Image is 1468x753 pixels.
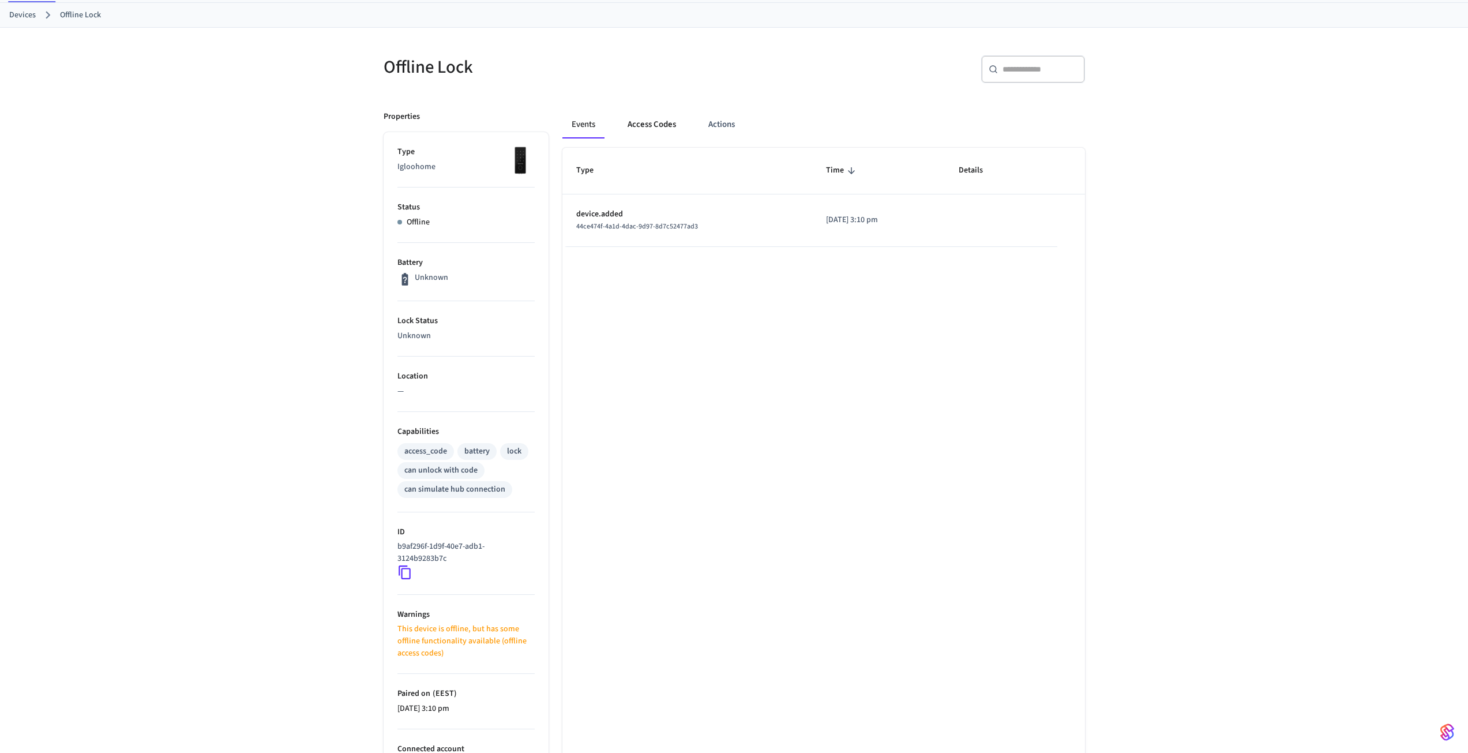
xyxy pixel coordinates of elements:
[397,526,535,538] p: ID
[397,688,535,700] p: Paired on
[562,148,1085,246] table: sticky table
[576,208,798,220] p: device.added
[397,426,535,438] p: Capabilities
[397,257,535,269] p: Battery
[384,55,727,79] h5: Offline Lock
[397,146,535,158] p: Type
[430,688,457,699] span: ( EEST )
[506,146,535,175] img: igloohome_deadbolt_2e
[464,445,490,458] div: battery
[9,9,36,21] a: Devices
[576,222,698,231] span: 44ce474f-4a1d-4dac-9d97-8d7c52477ad3
[404,464,478,477] div: can unlock with code
[826,162,859,179] span: Time
[397,703,535,715] p: [DATE] 3:10 pm
[699,111,744,138] button: Actions
[384,111,420,123] p: Properties
[1440,723,1454,741] img: SeamLogoGradient.69752ec5.svg
[397,623,535,660] p: This device is offline, but has some offline functionality available (offline access codes)
[397,161,535,173] p: Igloohome
[397,330,535,342] p: Unknown
[397,541,530,565] p: b9af296f-1d9f-40e7-adb1-3124b9283b7c
[407,216,430,228] p: Offline
[576,162,609,179] span: Type
[826,214,932,226] p: [DATE] 3:10 pm
[959,162,998,179] span: Details
[562,111,605,138] button: Events
[397,370,535,383] p: Location
[404,484,505,496] div: can simulate hub connection
[618,111,685,138] button: Access Codes
[397,609,535,621] p: Warnings
[404,445,447,458] div: access_code
[507,445,521,458] div: lock
[397,385,535,398] p: —
[415,272,448,284] p: Unknown
[60,9,101,21] a: Offline Lock
[397,315,535,327] p: Lock Status
[397,201,535,213] p: Status
[562,111,1085,138] div: ant example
